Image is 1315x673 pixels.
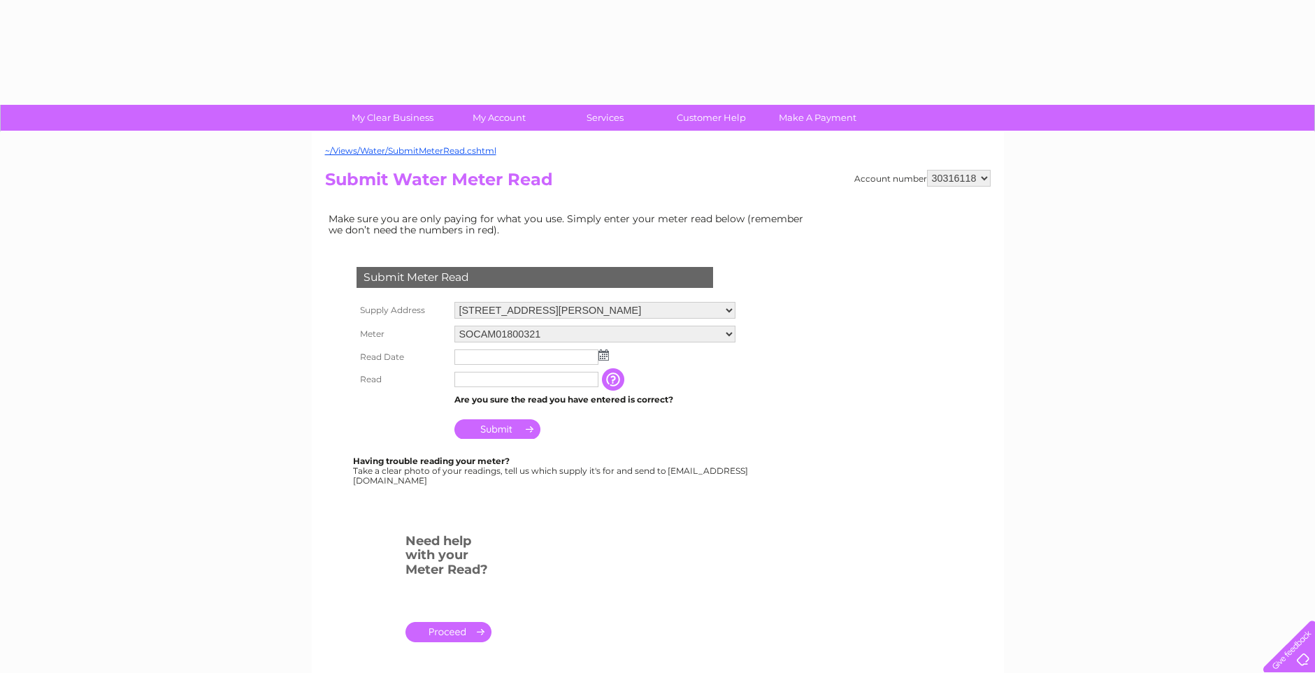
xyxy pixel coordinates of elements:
th: Supply Address [353,298,451,322]
a: ~/Views/Water/SubmitMeterRead.cshtml [325,145,496,156]
img: ... [598,349,609,361]
th: Read [353,368,451,391]
a: . [405,622,491,642]
th: Meter [353,322,451,346]
input: Submit [454,419,540,439]
a: Services [547,105,663,131]
h2: Submit Water Meter Read [325,170,991,196]
a: Customer Help [654,105,769,131]
div: Take a clear photo of your readings, tell us which supply it's for and send to [EMAIL_ADDRESS][DO... [353,456,750,485]
div: Submit Meter Read [357,267,713,288]
th: Read Date [353,346,451,368]
b: Having trouble reading your meter? [353,456,510,466]
input: Information [602,368,627,391]
a: My Clear Business [335,105,450,131]
a: Make A Payment [760,105,875,131]
h3: Need help with your Meter Read? [405,531,491,584]
a: My Account [441,105,556,131]
td: Make sure you are only paying for what you use. Simply enter your meter read below (remember we d... [325,210,814,239]
td: Are you sure the read you have entered is correct? [451,391,739,409]
div: Account number [854,170,991,187]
